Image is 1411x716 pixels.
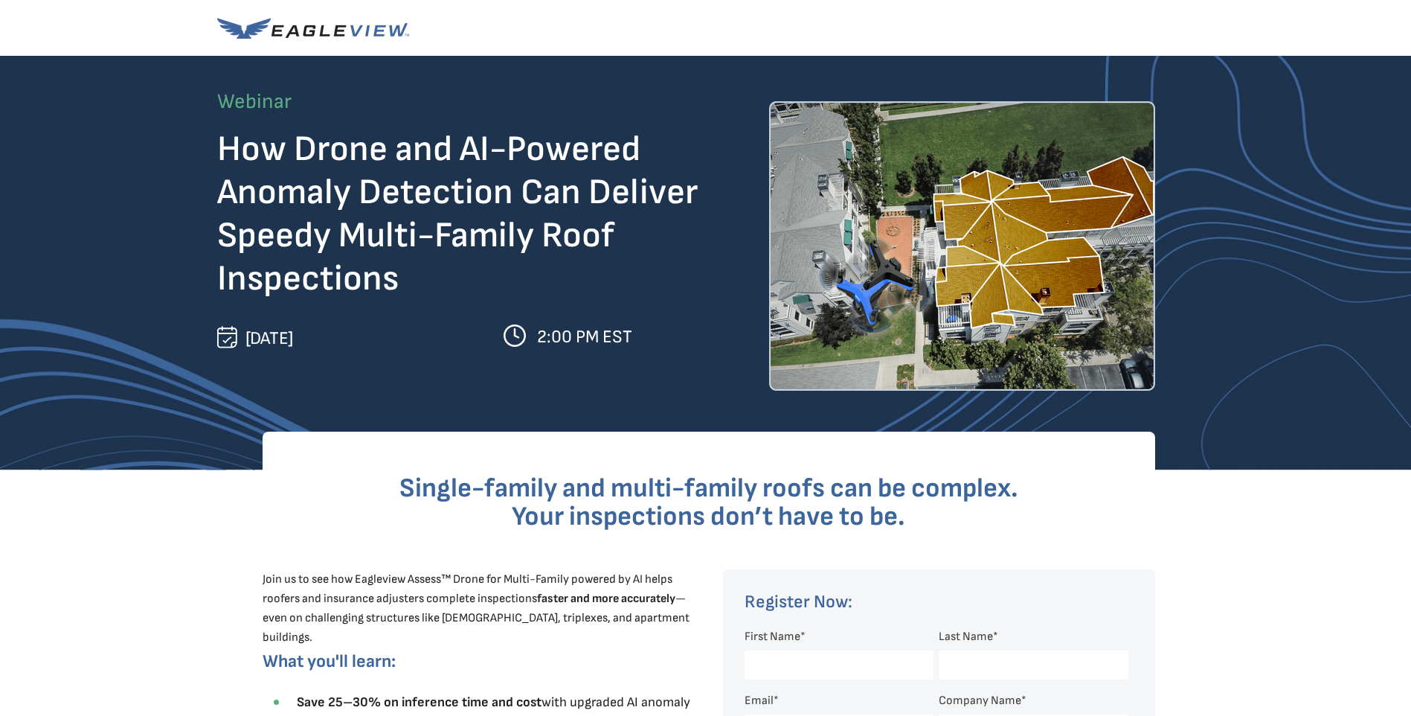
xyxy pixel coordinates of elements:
span: Single-family and multi-family roofs can be complex. [399,473,1018,505]
span: Last Name [939,630,993,644]
span: [DATE] [245,327,293,349]
span: Webinar [217,89,292,114]
span: How Drone and AI-Powered Anomaly Detection Can Deliver Speedy Multi-Family Roof Inspections [217,128,698,300]
img: Drone flying over a multi-family home [769,101,1155,391]
span: What you'll learn: [263,651,396,672]
strong: Save 25–30% on inference time and cost [297,694,541,710]
span: First Name [745,630,800,644]
span: Join us to see how Eagleview Assess™ Drone for Multi-Family powered by AI helps roofers and insur... [263,572,690,645]
span: Register Now: [745,591,852,613]
span: 2:00 PM EST [537,326,632,348]
span: Company Name [939,694,1021,708]
span: Your inspections don’t have to be. [512,501,905,533]
span: Email [745,694,774,708]
strong: faster and more accurately [537,592,675,606]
